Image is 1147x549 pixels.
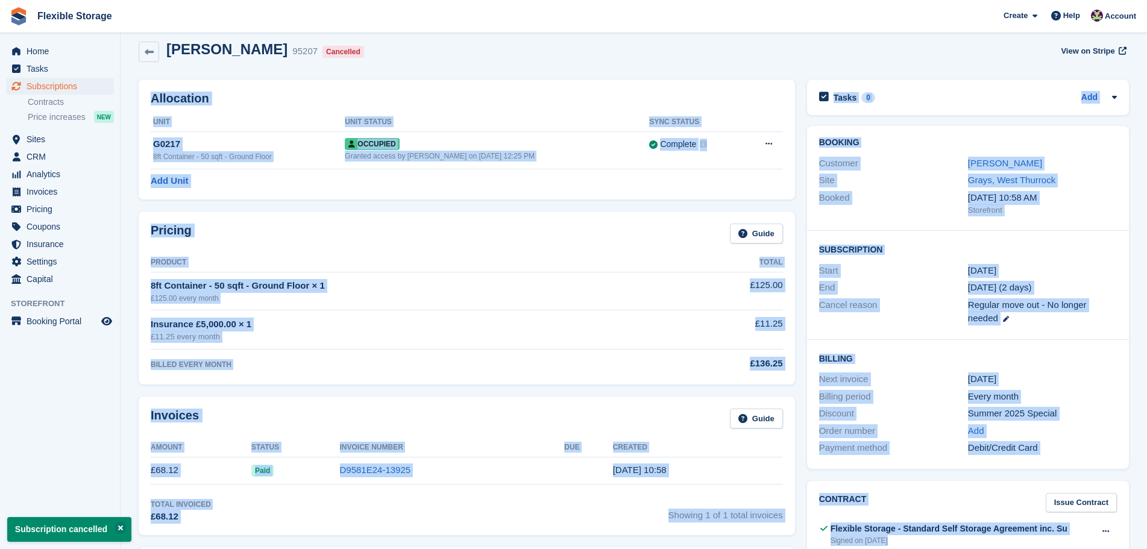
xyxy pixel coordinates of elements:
[819,372,968,386] div: Next invoice
[730,224,783,243] a: Guide
[153,137,345,151] div: G0217
[1004,10,1028,22] span: Create
[28,110,114,124] a: Price increases NEW
[1105,10,1136,22] span: Account
[6,313,114,330] a: menu
[819,298,968,325] div: Cancel reason
[27,131,99,148] span: Sites
[151,457,251,484] td: £68.12
[968,175,1055,185] a: Grays, West Thurrock
[151,224,192,243] h2: Pricing
[613,465,667,475] time: 2025-07-14 09:58:36 UTC
[683,310,783,350] td: £11.25
[151,331,683,343] div: £11.25 every month
[834,92,857,103] h2: Tasks
[27,166,99,183] span: Analytics
[28,96,114,108] a: Contracts
[819,138,1117,148] h2: Booking
[27,78,99,95] span: Subscriptions
[819,191,968,216] div: Booked
[151,279,683,293] div: 8ft Container - 50 sqft - Ground Floor × 1
[968,407,1117,421] div: Summer 2025 Special
[683,272,783,310] td: £125.00
[683,357,783,371] div: £136.25
[861,92,875,103] div: 0
[151,510,211,524] div: £68.12
[151,359,683,370] div: BILLED EVERY MONTH
[151,293,683,304] div: £125.00 every month
[6,253,114,270] a: menu
[968,191,1117,205] div: [DATE] 10:58 AM
[1063,10,1080,22] span: Help
[968,390,1117,404] div: Every month
[819,352,1117,364] h2: Billing
[94,111,114,123] div: NEW
[27,313,99,330] span: Booking Portal
[6,183,114,200] a: menu
[968,300,1087,324] span: Regular move out - No longer needed
[151,174,188,188] a: Add Unit
[564,438,612,457] th: Due
[151,113,345,132] th: Unit
[151,409,199,428] h2: Invoices
[730,409,783,428] a: Guide
[831,535,1067,546] div: Signed on [DATE]
[6,131,114,148] a: menu
[819,157,968,171] div: Customer
[968,264,996,278] time: 2025-07-13 23:00:00 UTC
[151,438,251,457] th: Amount
[660,138,696,151] div: Complete
[6,148,114,165] a: menu
[345,113,649,132] th: Unit Status
[7,517,131,542] p: Subscription cancelled
[6,201,114,218] a: menu
[6,43,114,60] a: menu
[819,441,968,455] div: Payment method
[345,151,649,162] div: Granted access by [PERSON_NAME] on [DATE] 12:25 PM
[151,92,783,105] h2: Allocation
[1061,45,1114,57] span: View on Stripe
[27,43,99,60] span: Home
[99,314,114,328] a: Preview store
[6,60,114,77] a: menu
[151,318,683,331] div: Insurance £5,000.00 × 1
[6,218,114,235] a: menu
[251,465,274,477] span: Paid
[831,522,1067,535] div: Flexible Storage - Standard Self Storage Agreement inc. Su
[33,6,117,26] a: Flexible Storage
[27,183,99,200] span: Invoices
[28,111,86,123] span: Price increases
[1056,41,1129,61] a: View on Stripe
[27,253,99,270] span: Settings
[6,236,114,253] a: menu
[968,424,984,438] a: Add
[27,148,99,165] span: CRM
[27,271,99,287] span: Capital
[819,407,968,421] div: Discount
[153,151,345,162] div: 8ft Container - 50 sqft - Ground Floor
[968,204,1117,216] div: Storefront
[819,493,867,513] h2: Contract
[819,424,968,438] div: Order number
[1046,493,1117,513] a: Issue Contract
[292,45,318,58] div: 95207
[340,465,411,475] a: D9581E24-13925
[27,60,99,77] span: Tasks
[6,166,114,183] a: menu
[613,438,783,457] th: Created
[11,298,120,310] span: Storefront
[649,113,742,132] th: Sync Status
[968,372,1117,386] div: [DATE]
[668,499,783,524] span: Showing 1 of 1 total invoices
[1091,10,1103,22] img: Rachael Fisher
[27,218,99,235] span: Coupons
[322,46,364,58] div: Cancelled
[345,138,399,150] span: Occupied
[683,253,783,272] th: Total
[700,140,707,148] img: icon-info-grey-7440780725fd019a000dd9b08b2336e03edf1995a4989e88bcd33f0948082b44.svg
[1081,91,1098,105] a: Add
[151,499,211,510] div: Total Invoiced
[968,441,1117,455] div: Debit/Credit Card
[251,438,340,457] th: Status
[819,390,968,404] div: Billing period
